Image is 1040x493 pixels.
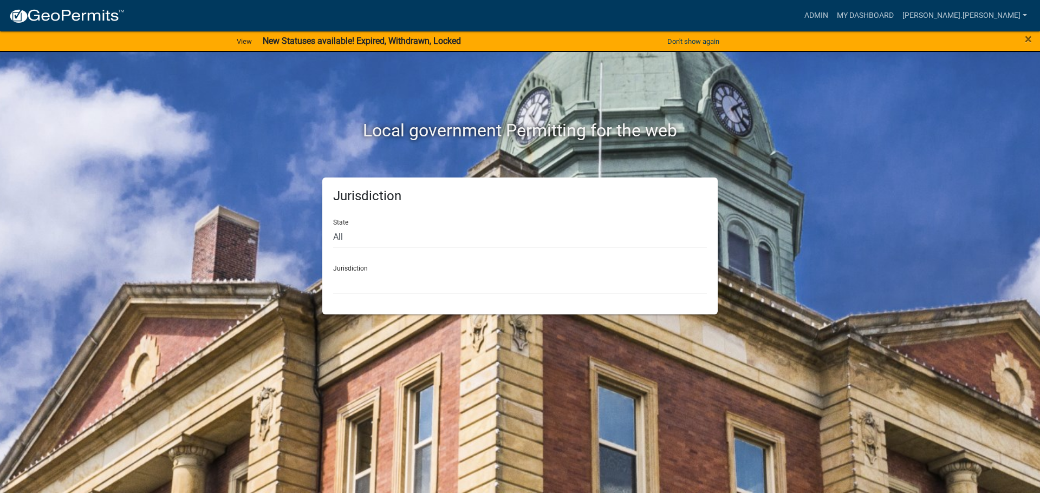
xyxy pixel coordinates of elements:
a: Admin [800,5,833,26]
h5: Jurisdiction [333,188,707,204]
a: [PERSON_NAME].[PERSON_NAME] [898,5,1031,26]
button: Close [1025,32,1032,45]
button: Don't show again [663,32,724,50]
h2: Local government Permitting for the web [219,120,821,141]
a: View [232,32,256,50]
a: My Dashboard [833,5,898,26]
strong: New Statuses available! Expired, Withdrawn, Locked [263,36,461,46]
span: × [1025,31,1032,47]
